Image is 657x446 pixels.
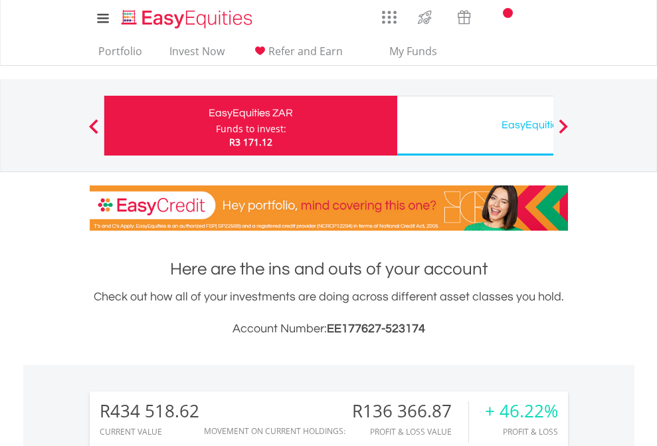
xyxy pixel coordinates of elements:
img: EasyCredit Promotion Banner [90,185,568,231]
img: vouchers-v2.svg [453,7,475,28]
button: Previous [80,126,107,139]
div: Check out how all of your investments are doing across different asset classes you hold. [90,288,568,338]
div: Profit & Loss [485,427,558,436]
a: Refer and Earn [246,45,348,65]
div: + 46.22% [485,401,558,421]
img: EasyEquities_Logo.png [119,8,258,30]
div: EasyEquities ZAR [112,104,389,122]
button: Next [550,126,577,139]
div: CURRENT VALUE [100,427,199,436]
a: Home page [116,3,258,30]
img: grid-menu-icon.svg [382,10,397,25]
div: Funds to invest: [216,122,286,136]
span: Refer and Earn [268,44,343,58]
a: Invest Now [164,45,230,65]
a: My Profile [551,3,585,33]
h1: Here are the ins and outs of your account [90,257,568,281]
a: Vouchers [444,3,484,28]
span: My Funds [370,43,457,60]
h3: Account Number: [90,320,568,338]
span: R3 171.12 [229,136,272,148]
span: EE177627-523174 [327,322,425,335]
div: Profit & Loss Value [352,427,468,436]
div: R434 518.62 [100,401,199,421]
a: AppsGrid [373,3,405,25]
div: Movement on Current Holdings: [204,427,345,435]
div: R136 366.87 [352,401,468,421]
a: Notifications [484,3,517,30]
a: FAQ's and Support [517,3,551,30]
img: thrive-v2.svg [414,7,436,28]
a: Portfolio [93,45,147,65]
